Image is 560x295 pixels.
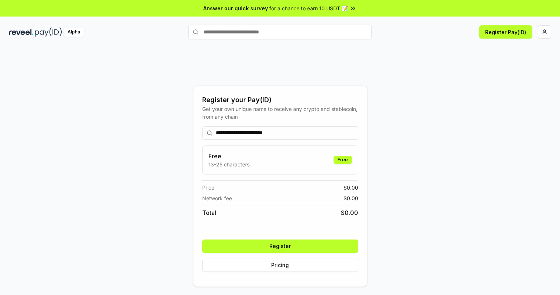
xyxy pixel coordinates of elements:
[202,95,358,105] div: Register your Pay(ID)
[269,4,348,12] span: for a chance to earn 10 USDT 📝
[202,208,216,217] span: Total
[334,156,352,164] div: Free
[202,194,232,202] span: Network fee
[9,28,33,37] img: reveel_dark
[208,161,250,168] p: 13-25 characters
[208,152,250,161] h3: Free
[203,4,268,12] span: Answer our quick survey
[202,105,358,120] div: Get your own unique name to receive any crypto and stablecoin, from any chain
[35,28,62,37] img: pay_id
[202,184,214,191] span: Price
[479,25,532,39] button: Register Pay(ID)
[202,240,358,253] button: Register
[341,208,358,217] span: $ 0.00
[63,28,84,37] div: Alpha
[343,194,358,202] span: $ 0.00
[343,184,358,191] span: $ 0.00
[202,259,358,272] button: Pricing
